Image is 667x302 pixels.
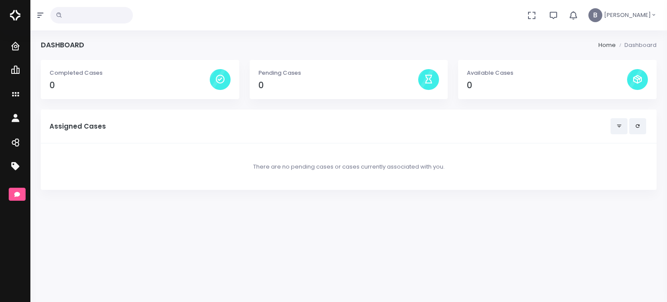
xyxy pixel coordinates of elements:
[50,80,210,90] h4: 0
[588,8,602,22] span: B
[50,123,611,130] h5: Assigned Cases
[598,41,616,50] li: Home
[467,69,627,77] p: Available Cases
[616,41,657,50] li: Dashboard
[50,152,648,182] div: There are no pending cases or cases currently associated with you.
[258,69,419,77] p: Pending Cases
[50,69,210,77] p: Completed Cases
[10,6,20,24] img: Logo Horizontal
[258,80,419,90] h4: 0
[467,80,627,90] h4: 0
[41,41,84,49] h4: Dashboard
[604,11,651,20] span: [PERSON_NAME]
